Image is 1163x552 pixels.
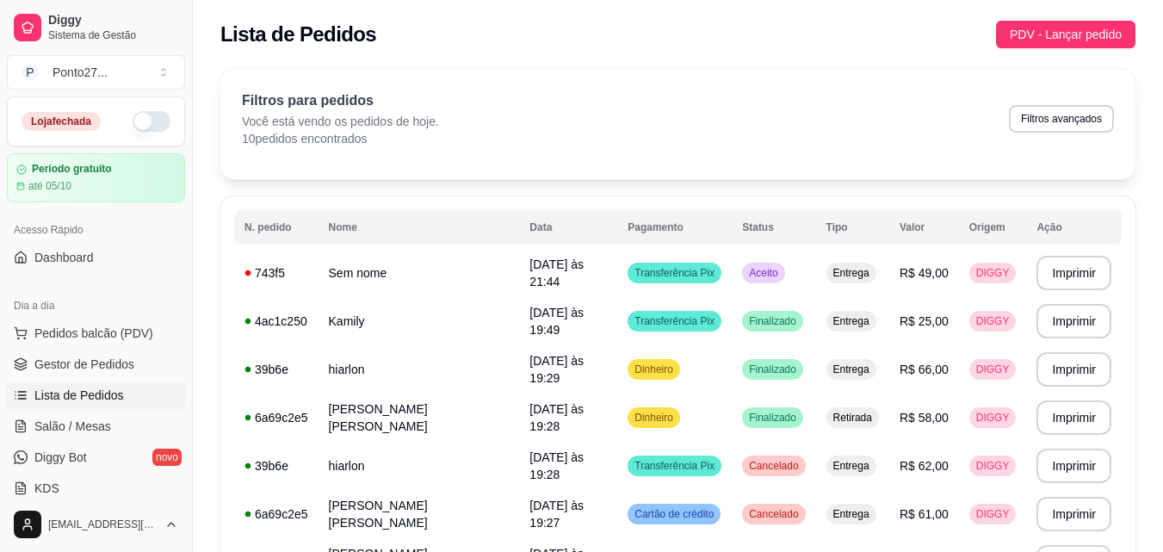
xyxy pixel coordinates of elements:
[900,363,949,376] span: R$ 66,00
[7,381,185,409] a: Lista de Pedidos
[7,412,185,440] a: Salão / Mesas
[319,394,520,442] td: [PERSON_NAME] [PERSON_NAME]
[830,266,873,280] span: Entrega
[48,518,158,531] span: [EMAIL_ADDRESS][DOMAIN_NAME]
[319,210,520,245] th: Nome
[319,345,520,394] td: hiarlon
[900,411,949,425] span: R$ 58,00
[973,363,1013,376] span: DIGGY
[830,459,873,473] span: Entrega
[745,411,800,425] span: Finalizado
[830,363,873,376] span: Entrega
[7,319,185,347] button: Pedidos balcão (PDV)
[244,313,308,330] div: 4ac1c250
[631,411,677,425] span: Dinheiro
[529,257,584,288] span: [DATE] às 21:44
[973,507,1013,521] span: DIGGY
[816,210,889,245] th: Tipo
[7,474,185,502] a: KDS
[34,356,134,373] span: Gestor de Pedidos
[745,459,801,473] span: Cancelado
[529,354,584,385] span: [DATE] às 19:29
[244,264,308,282] div: 743f5
[973,459,1013,473] span: DIGGY
[7,244,185,271] a: Dashboard
[244,457,308,474] div: 39b6e
[319,297,520,345] td: Kamily
[22,112,101,131] div: Loja fechada
[22,64,39,81] span: P
[631,314,718,328] span: Transferência Pix
[1009,105,1114,133] button: Filtros avançados
[1036,304,1111,338] button: Imprimir
[732,210,815,245] th: Status
[1036,497,1111,531] button: Imprimir
[234,210,319,245] th: N. pedido
[53,64,108,81] div: Ponto27 ...
[973,411,1013,425] span: DIGGY
[900,314,949,328] span: R$ 25,00
[830,507,873,521] span: Entrega
[34,249,94,266] span: Dashboard
[34,325,153,342] span: Pedidos balcão (PDV)
[973,266,1013,280] span: DIGGY
[242,130,439,147] p: 10 pedidos encontrados
[7,7,185,48] a: DiggySistema de Gestão
[1036,400,1111,435] button: Imprimir
[959,210,1027,245] th: Origem
[242,113,439,130] p: Você está vendo os pedidos de hoje.
[7,350,185,378] a: Gestor de Pedidos
[830,314,873,328] span: Entrega
[32,163,112,176] article: Período gratuito
[631,459,718,473] span: Transferência Pix
[7,216,185,244] div: Acesso Rápido
[900,459,949,473] span: R$ 62,00
[529,306,584,337] span: [DATE] às 19:49
[48,13,178,28] span: Diggy
[1036,352,1111,387] button: Imprimir
[34,387,124,404] span: Lista de Pedidos
[1036,449,1111,483] button: Imprimir
[631,363,677,376] span: Dinheiro
[34,480,59,497] span: KDS
[745,314,800,328] span: Finalizado
[617,210,732,245] th: Pagamento
[996,21,1135,48] button: PDV - Lançar pedido
[7,153,185,202] a: Período gratuitoaté 05/10
[48,28,178,42] span: Sistema de Gestão
[242,90,439,111] p: Filtros para pedidos
[1026,210,1122,245] th: Ação
[220,21,376,48] h2: Lista de Pedidos
[900,266,949,280] span: R$ 49,00
[7,443,185,471] a: Diggy Botnovo
[529,402,584,433] span: [DATE] às 19:28
[745,363,800,376] span: Finalizado
[34,418,111,435] span: Salão / Mesas
[319,249,520,297] td: Sem nome
[319,490,520,538] td: [PERSON_NAME] [PERSON_NAME]
[973,314,1013,328] span: DIGGY
[830,411,875,425] span: Retirada
[745,507,801,521] span: Cancelado
[244,409,308,426] div: 6a69c2e5
[900,507,949,521] span: R$ 61,00
[529,450,584,481] span: [DATE] às 19:28
[889,210,959,245] th: Valor
[529,499,584,530] span: [DATE] às 19:27
[7,55,185,90] button: Select a team
[1036,256,1111,290] button: Imprimir
[244,361,308,378] div: 39b6e
[631,266,718,280] span: Transferência Pix
[244,505,308,523] div: 6a69c2e5
[519,210,617,245] th: Data
[34,449,87,466] span: Diggy Bot
[631,507,717,521] span: Cartão de crédito
[745,266,781,280] span: Aceito
[7,504,185,545] button: [EMAIL_ADDRESS][DOMAIN_NAME]
[133,111,170,132] button: Alterar Status
[1010,25,1122,44] span: PDV - Lançar pedido
[28,179,71,193] article: até 05/10
[319,442,520,490] td: hiarlon
[7,292,185,319] div: Dia a dia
